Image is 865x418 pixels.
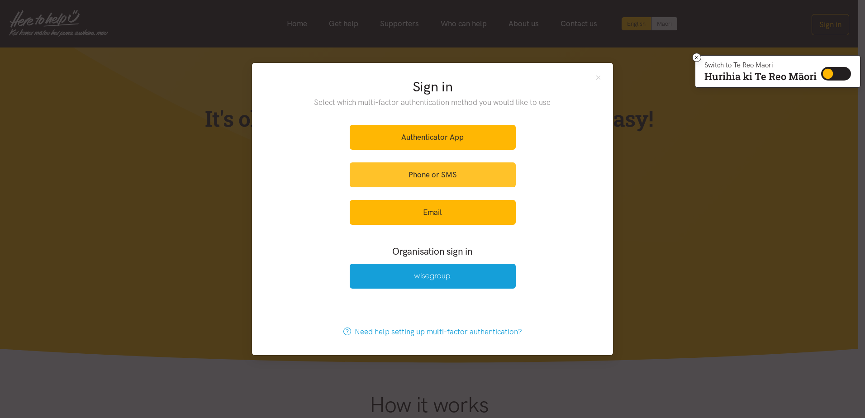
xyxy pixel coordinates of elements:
a: Phone or SMS [350,162,516,187]
a: Email [350,200,516,225]
a: Authenticator App [350,125,516,150]
a: Need help setting up multi-factor authentication? [334,319,532,344]
h2: Sign in [296,77,570,96]
img: Wise Group [414,273,451,280]
button: Close [594,74,602,81]
p: Switch to Te Reo Māori [704,62,817,68]
p: Hurihia ki Te Reo Māori [704,72,817,81]
p: Select which multi-factor authentication method you would like to use [296,96,570,109]
h3: Organisation sign in [325,245,540,258]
